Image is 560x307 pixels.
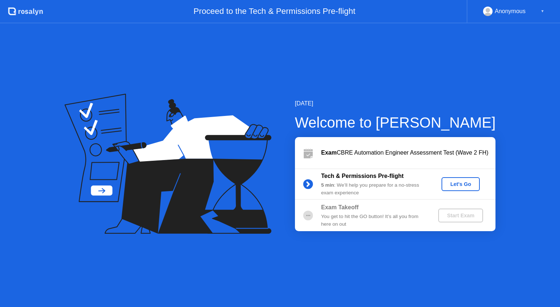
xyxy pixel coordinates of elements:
[321,148,495,157] div: CBRE Automation Engineer Assessment Test (Wave 2 FH)
[541,7,544,16] div: ▼
[321,204,359,210] b: Exam Takeoff
[444,181,477,187] div: Let's Go
[438,209,483,222] button: Start Exam
[321,213,426,228] div: You get to hit the GO button! It’s all you from here on out
[295,112,496,133] div: Welcome to [PERSON_NAME]
[295,99,496,108] div: [DATE]
[321,173,404,179] b: Tech & Permissions Pre-flight
[442,177,480,191] button: Let's Go
[321,182,334,188] b: 5 min
[495,7,526,16] div: Anonymous
[321,149,337,156] b: Exam
[441,213,480,218] div: Start Exam
[321,182,426,197] div: : We’ll help you prepare for a no-stress exam experience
